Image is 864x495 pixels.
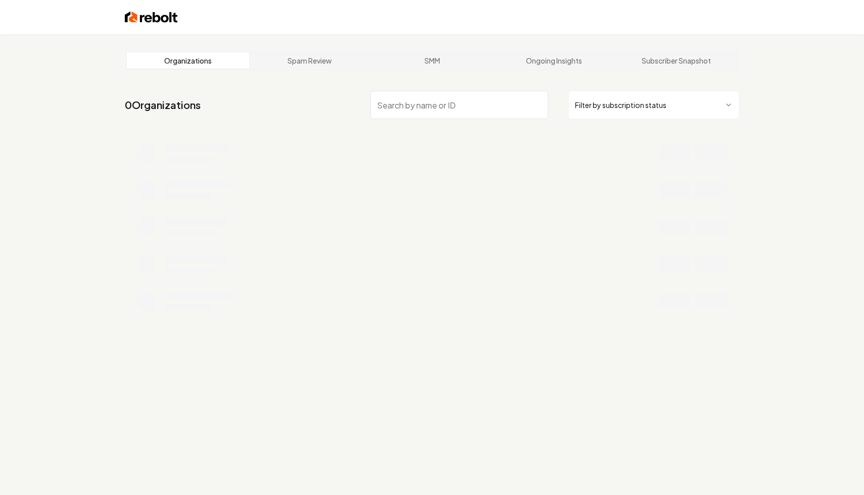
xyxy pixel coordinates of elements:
a: 0Organizations [125,98,201,112]
a: SMM [371,52,493,69]
a: Organizations [127,52,249,69]
input: Search by name or ID [370,91,548,119]
a: Spam Review [249,52,371,69]
a: Ongoing Insights [493,52,615,69]
img: Rebolt Logo [125,10,178,24]
a: Subscriber Snapshot [615,52,737,69]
